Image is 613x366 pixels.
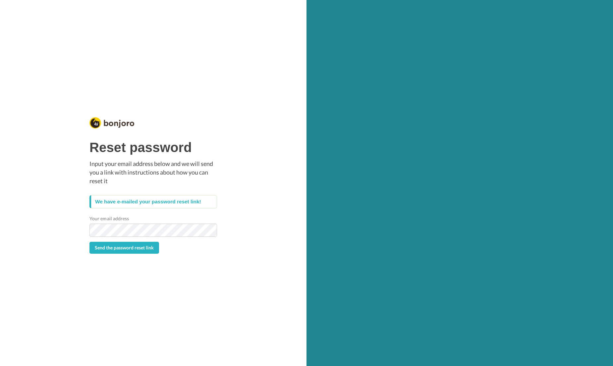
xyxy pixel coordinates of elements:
button: Send the password reset link [89,242,159,254]
h1: Reset password [89,140,217,155]
p: Input your email address below and we will send you a link with instructions about how you can re... [89,160,217,185]
label: Your email address [89,215,129,222]
span: Send the password reset link [95,245,154,250]
div: We have e-mailed your password reset link! [89,195,217,208]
